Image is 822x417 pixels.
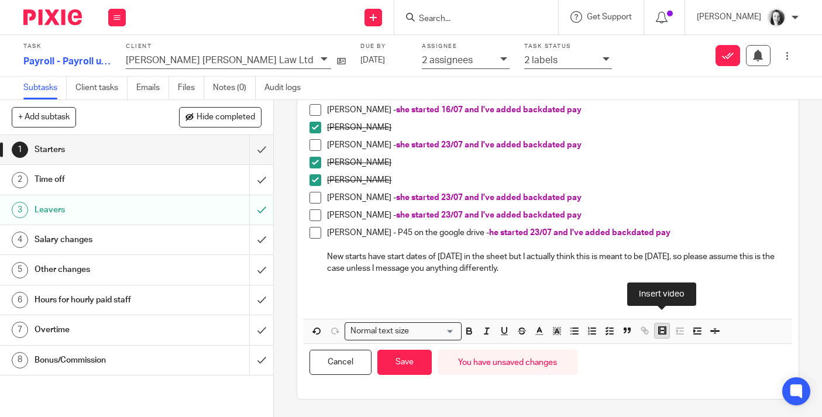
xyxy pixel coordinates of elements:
span: Hide completed [197,113,255,122]
span: she started 23/07 and I've added backdated pay [396,194,582,202]
div: You have unsaved changes [438,350,577,375]
img: Pixie [23,9,82,25]
span: she started 16/07 and I've added backdated pay [396,106,582,114]
h1: Hours for hourly paid staff [35,291,170,309]
span: she started 23/07 and I've added backdated pay [396,211,582,219]
p: [PERSON_NAME] [PERSON_NAME] Law Ltd [126,55,314,66]
a: Subtasks [23,77,67,99]
label: Task [23,43,111,50]
p: New starts have start dates of [DATE] in the sheet but I actually think this is meant to be [DATE... [327,251,786,275]
h1: Overtime [35,321,170,339]
p: [PERSON_NAME] [697,11,761,23]
p: [PERSON_NAME] [327,157,786,168]
div: 3 [12,202,28,218]
p: [PERSON_NAME] - [327,192,786,204]
h1: Time off [35,171,170,188]
span: he started 23/07 and I've added backdated pay [489,229,670,237]
div: 2 [12,172,28,188]
p: [PERSON_NAME] [327,122,786,133]
a: Files [178,77,204,99]
a: Emails [136,77,169,99]
input: Search [418,14,523,25]
span: she started 23/07 and I've added backdated pay [396,141,582,149]
div: 7 [12,322,28,338]
div: 5 [12,262,28,278]
button: Hide completed [179,107,262,127]
p: [PERSON_NAME] - [327,139,786,151]
h1: Salary changes [35,231,170,249]
p: 2 labels [524,55,558,66]
span: Normal text size [348,325,411,337]
input: Search for option [412,325,455,337]
div: 6 [12,292,28,308]
div: 4 [12,232,28,248]
p: 2 assignees [422,55,473,66]
a: Audit logs [264,77,309,99]
label: Client [126,43,346,50]
span: Get Support [587,13,632,21]
span: [DATE] [360,56,385,64]
img: T1JH8BBNX-UMG48CW64-d2649b4fbe26-512.png [767,8,786,27]
label: Assignee [422,43,510,50]
p: [PERSON_NAME] - P45 on the google drive - [327,227,786,239]
div: 1 [12,142,28,158]
label: Task status [524,43,612,50]
p: [PERSON_NAME] [327,174,786,186]
div: 8 [12,352,28,368]
button: Save [377,350,432,375]
div: Search for option [345,322,462,340]
button: + Add subtask [12,107,76,127]
a: Notes (0) [213,77,256,99]
h1: Starters [35,141,170,158]
p: [PERSON_NAME] - [327,209,786,221]
a: Client tasks [75,77,128,99]
h1: Bonus/Commission [35,351,170,369]
label: Due by [360,43,407,50]
h1: Leavers [35,201,170,219]
h1: Other changes [35,261,170,278]
p: [PERSON_NAME] - [327,104,786,116]
button: Cancel [309,350,372,375]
